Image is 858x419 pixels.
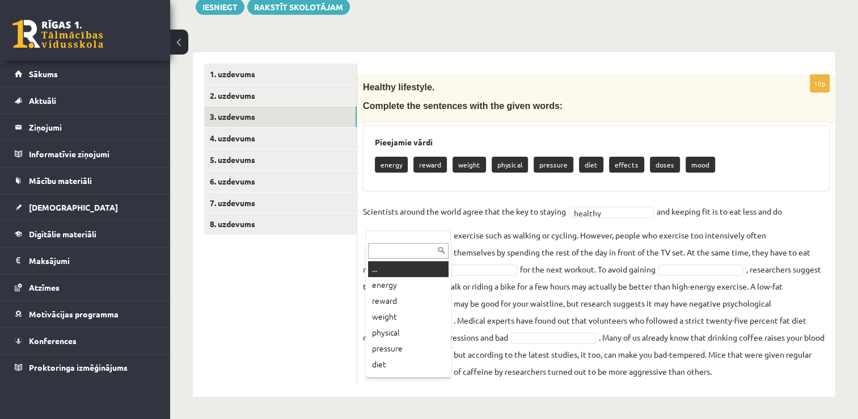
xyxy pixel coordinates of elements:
div: physical [368,325,449,341]
div: reward [368,293,449,309]
div: diet [368,357,449,372]
div: pressure [368,341,449,357]
div: energy [368,277,449,293]
div: ... [368,261,449,277]
div: effects [368,372,449,388]
div: weight [368,309,449,325]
